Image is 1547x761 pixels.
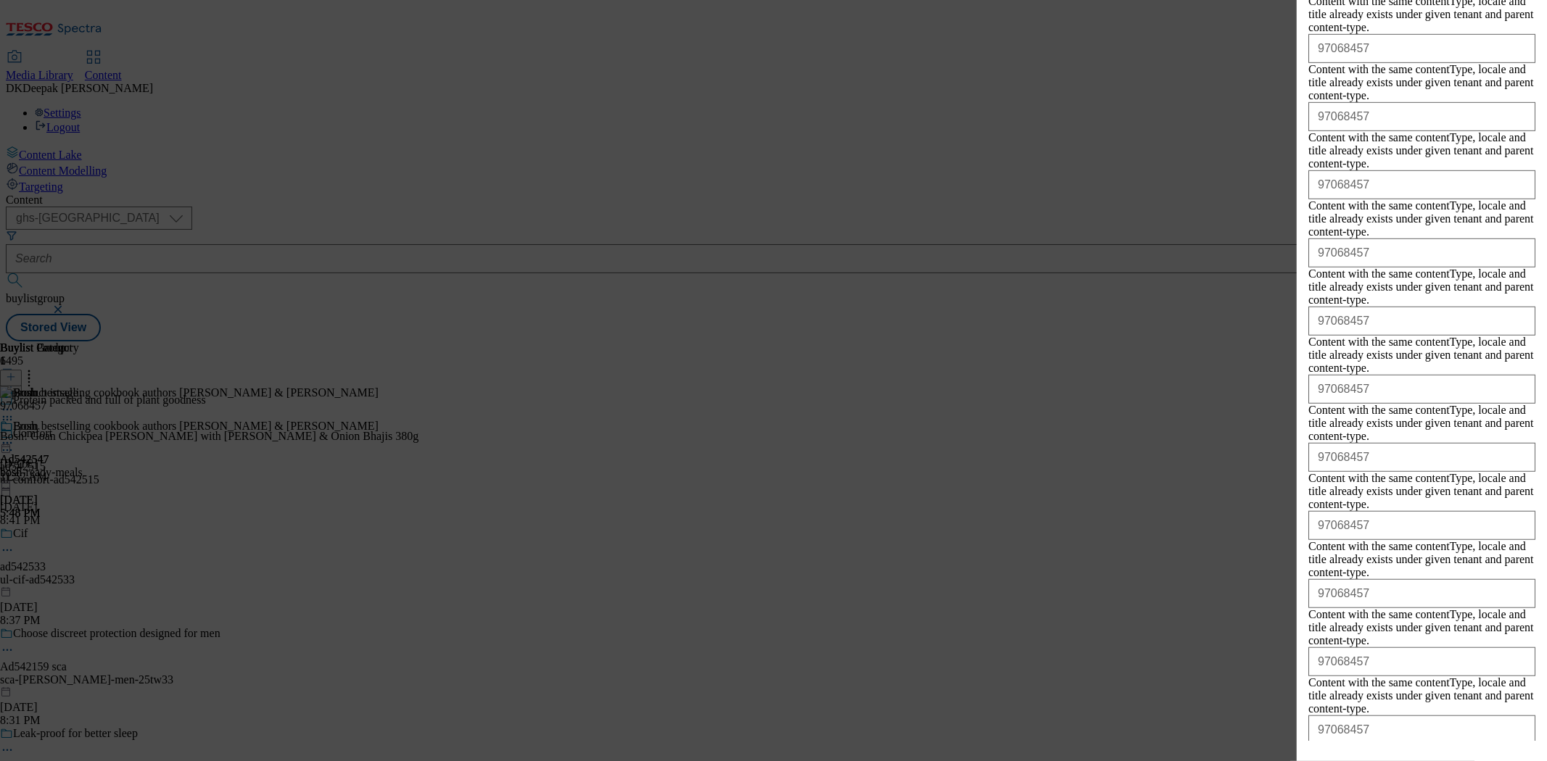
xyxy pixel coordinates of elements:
[1308,63,1535,102] div: Content with the same contentType, locale and title already exists under given tenant and parent ...
[1308,472,1535,511] div: Content with the same contentType, locale and title already exists under given tenant and parent ...
[1308,199,1535,238] div: Content with the same contentType, locale and title already exists under given tenant and parent ...
[1308,540,1535,579] div: Content with the same contentType, locale and title already exists under given tenant and parent ...
[1308,676,1535,715] div: Content with the same contentType, locale and title already exists under given tenant and parent ...
[1308,404,1535,443] div: Content with the same contentType, locale and title already exists under given tenant and parent ...
[1308,608,1535,647] div: Content with the same contentType, locale and title already exists under given tenant and parent ...
[1308,131,1535,170] div: Content with the same contentType, locale and title already exists under given tenant and parent ...
[1308,267,1535,307] div: Content with the same contentType, locale and title already exists under given tenant and parent ...
[1308,336,1535,375] div: Content with the same contentType, locale and title already exists under given tenant and parent ...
